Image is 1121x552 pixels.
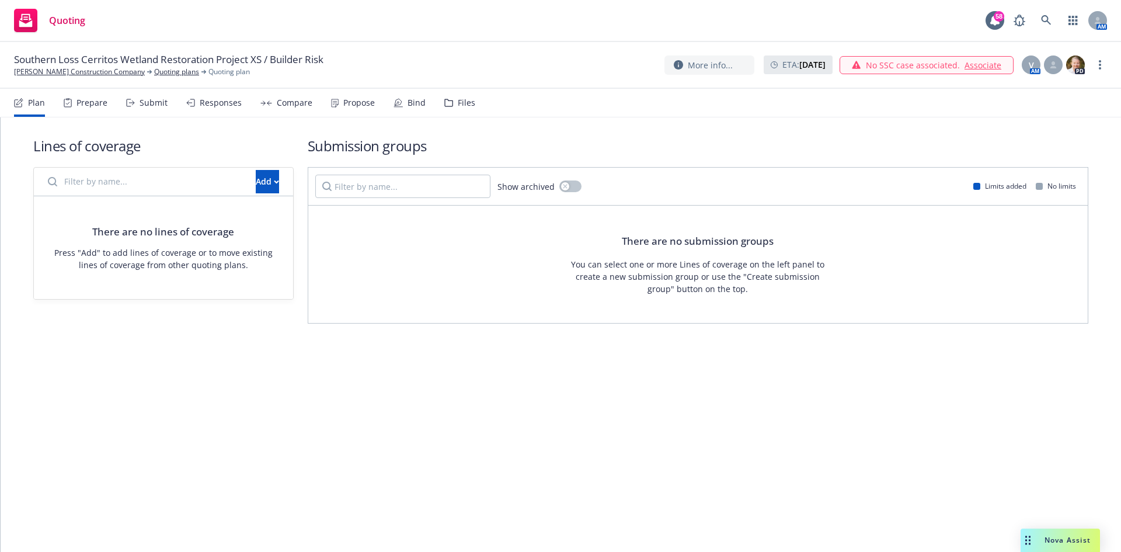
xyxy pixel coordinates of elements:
[1093,58,1107,72] a: more
[256,171,279,193] div: Add
[14,67,145,77] a: [PERSON_NAME] Construction Company
[973,181,1026,191] div: Limits added
[1035,9,1058,32] a: Search
[14,53,323,67] span: Southern Loss Cerritos Wetland Restoration Project XS / Builder Risk
[308,136,1088,155] h1: Submission groups
[140,98,168,107] div: Submit
[53,247,274,271] span: Press "Add" to add lines of coverage or to move existing lines of coverage from other quoting plans.
[458,98,475,107] div: Files
[994,11,1004,22] div: 58
[799,59,826,70] strong: [DATE]
[1021,529,1100,552] button: Nova Assist
[688,59,733,71] span: More info...
[497,180,555,193] span: Show archived
[76,98,107,107] div: Prepare
[208,67,250,77] span: Quoting plan
[782,58,826,71] span: ETA :
[1036,181,1076,191] div: No limits
[200,98,242,107] div: Responses
[866,59,960,71] span: No SSC case associated.
[965,59,1001,71] a: Associate
[49,16,85,25] span: Quoting
[315,175,490,198] input: Filter by name...
[343,98,375,107] div: Propose
[33,136,294,155] h1: Lines of coverage
[28,98,45,107] div: Plan
[1008,9,1031,32] a: Report a Bug
[256,170,279,193] button: Add
[1029,59,1034,71] span: V
[622,234,774,249] div: There are no submission groups
[664,55,754,75] button: More info...
[9,4,90,37] a: Quoting
[41,170,249,193] input: Filter by name...
[1066,55,1085,74] img: photo
[1021,529,1035,552] div: Drag to move
[408,98,426,107] div: Bind
[1045,535,1091,545] span: Nova Assist
[92,224,234,239] span: There are no lines of coverage
[568,258,828,295] div: You can select one or more Lines of coverage on the left panel to create a new submission group o...
[1061,9,1085,32] a: Switch app
[277,98,312,107] div: Compare
[154,67,199,77] a: Quoting plans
